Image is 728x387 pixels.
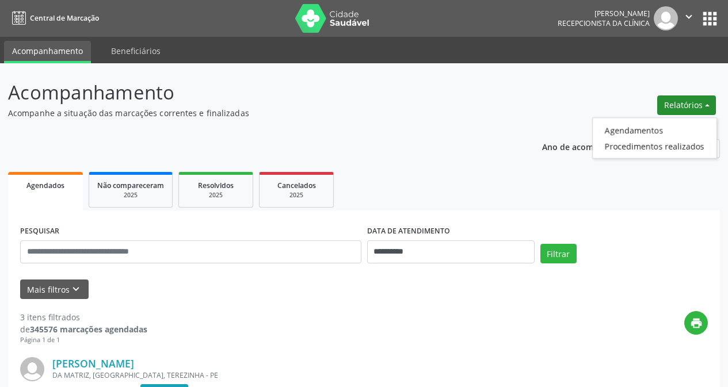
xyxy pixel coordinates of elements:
div: 2025 [268,191,325,200]
button: Mais filtroskeyboard_arrow_down [20,279,89,300]
button: Filtrar [540,244,577,263]
a: Central de Marcação [8,9,99,28]
p: Acompanhe a situação das marcações correntes e finalizadas [8,107,506,119]
div: 2025 [187,191,245,200]
button:  [678,6,700,30]
ul: Relatórios [592,117,717,159]
span: Central de Marcação [30,13,99,23]
a: [PERSON_NAME] [52,357,134,370]
div: de [20,323,147,335]
div: 2025 [97,191,164,200]
a: Acompanhamento [4,41,91,63]
div: DA MATRIZ, [GEOGRAPHIC_DATA], TEREZINHA - PE [52,370,535,380]
span: Resolvidos [198,181,234,190]
img: img [654,6,678,30]
div: [PERSON_NAME] [558,9,650,18]
div: Página 1 de 1 [20,335,147,345]
i: keyboard_arrow_down [70,283,82,296]
a: Procedimentos realizados [593,138,716,154]
span: Recepcionista da clínica [558,18,650,28]
a: Agendamentos [593,122,716,138]
button: Relatórios [657,95,716,115]
button: apps [700,9,720,29]
p: Acompanhamento [8,78,506,107]
img: img [20,357,44,381]
div: 3 itens filtrados [20,311,147,323]
span: Agendados [26,181,64,190]
i: print [690,317,703,329]
i:  [683,10,695,23]
strong: 345576 marcações agendadas [30,324,147,335]
a: Beneficiários [103,41,169,61]
span: Não compareceram [97,181,164,190]
p: Ano de acompanhamento [542,139,644,154]
span: Cancelados [277,181,316,190]
button: print [684,311,708,335]
label: PESQUISAR [20,223,59,240]
label: DATA DE ATENDIMENTO [367,223,450,240]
